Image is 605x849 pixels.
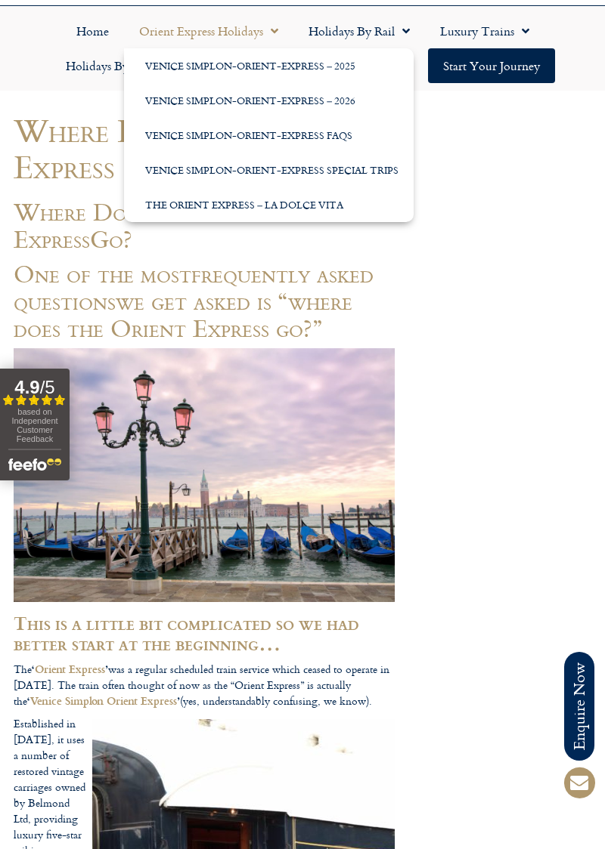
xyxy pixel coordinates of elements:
[124,14,293,48] a: Orient Express Holidays
[293,14,425,48] a: Holidays by Rail
[124,153,414,187] a: Venice Simplon-Orient-Express Special Trips
[124,48,414,222] ul: Orient Express Holidays
[51,48,222,83] a: Holidays by Destination
[124,118,414,153] a: Venice Simplon-Orient-Express FAQs
[8,14,597,83] nav: Menu
[124,187,414,222] a: The Orient Express – La Dolce Vita
[61,14,124,48] a: Home
[428,48,555,83] a: Start your Journey
[124,83,414,118] a: Venice Simplon-Orient-Express – 2026
[124,48,414,83] a: Venice Simplon-Orient-Express – 2025
[425,14,544,48] a: Luxury Trains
